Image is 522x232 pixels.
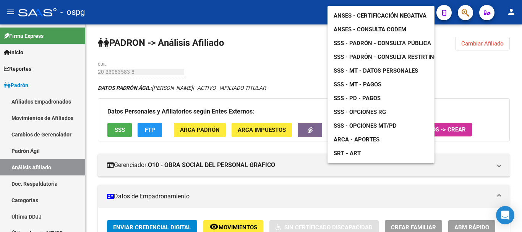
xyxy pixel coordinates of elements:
[334,136,379,143] span: ARCA - Aportes
[327,146,434,160] a: SRT - ART
[334,150,361,157] span: SRT - ART
[327,50,453,64] a: SSS - Padrón - Consulta Restrtingida
[327,36,437,50] a: SSS - Padrón - Consulta Pública
[496,206,514,224] div: Open Intercom Messenger
[334,12,426,19] span: ANSES - Certificación Negativa
[334,67,418,74] span: SSS - MT - Datos Personales
[327,9,433,23] a: ANSES - Certificación Negativa
[334,40,431,47] span: SSS - Padrón - Consulta Pública
[327,64,424,78] a: SSS - MT - Datos Personales
[327,78,387,91] a: SSS - MT - Pagos
[327,91,387,105] a: SSS - PD - Pagos
[327,133,386,146] a: ARCA - Aportes
[334,81,381,88] span: SSS - MT - Pagos
[334,26,406,33] span: ANSES - Consulta CODEM
[327,23,412,36] a: ANSES - Consulta CODEM
[327,119,403,133] a: SSS - Opciones MT/PD
[334,122,397,129] span: SSS - Opciones MT/PD
[334,109,386,115] span: SSS - Opciones RG
[334,95,381,102] span: SSS - PD - Pagos
[327,105,392,119] a: SSS - Opciones RG
[334,54,447,60] span: SSS - Padrón - Consulta Restrtingida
